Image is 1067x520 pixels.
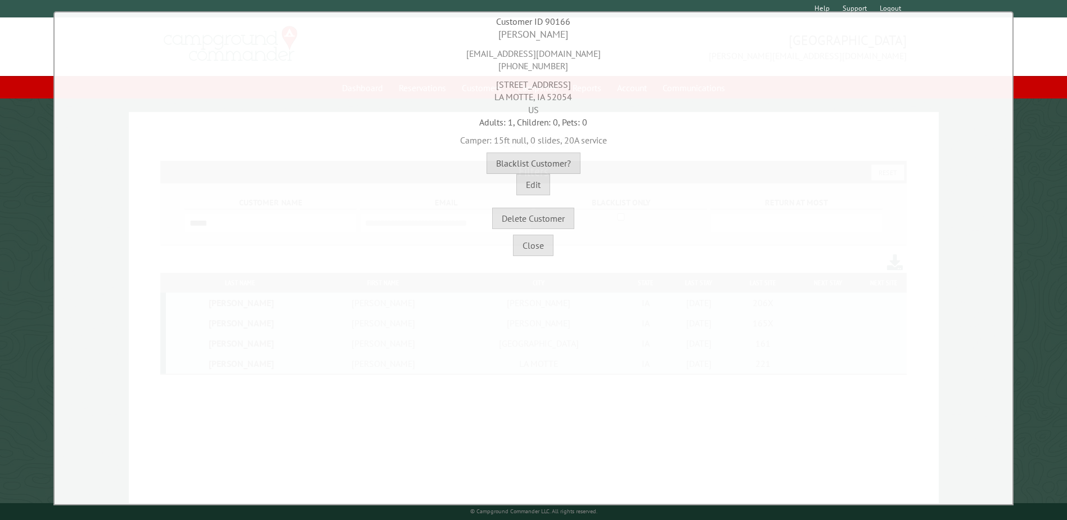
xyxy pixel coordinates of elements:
[487,153,580,174] button: Blacklist Customer?
[57,128,1010,146] div: Camper: 15ft null, 0 slides, 20A service
[57,73,1010,116] div: [STREET_ADDRESS] LA MOTTE, IA 52054 US
[57,116,1010,128] div: Adults: 1, Children: 0, Pets: 0
[513,235,553,256] button: Close
[470,508,597,515] small: © Campground Commander LLC. All rights reserved.
[57,28,1010,42] div: [PERSON_NAME]
[57,15,1010,28] div: Customer ID 90166
[57,42,1010,73] div: [EMAIL_ADDRESS][DOMAIN_NAME] [PHONE_NUMBER]
[516,174,550,195] button: Edit
[492,208,574,229] button: Delete Customer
